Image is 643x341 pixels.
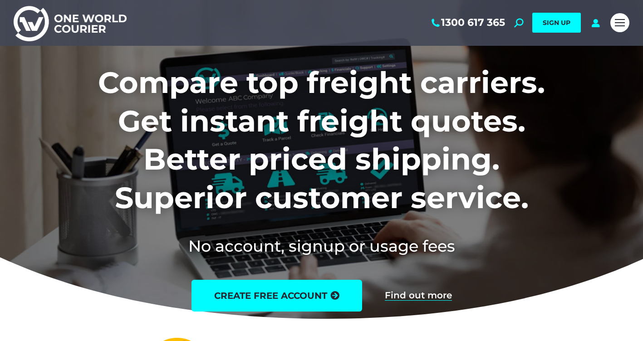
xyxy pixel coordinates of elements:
[610,13,629,32] a: Mobile menu icon
[385,291,452,301] a: Find out more
[543,19,570,27] span: SIGN UP
[38,235,605,257] h2: No account, signup or usage fees
[38,63,605,217] h1: Compare top freight carriers. Get instant freight quotes. Better priced shipping. Superior custom...
[191,280,362,312] a: create free account
[14,5,127,41] img: One World Courier
[532,13,581,33] a: SIGN UP
[430,17,505,29] a: 1300 617 365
